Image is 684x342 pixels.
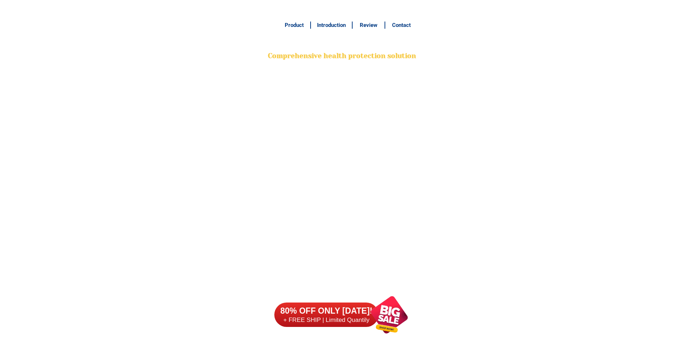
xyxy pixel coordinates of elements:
h6: 80% OFF ONLY [DATE]! [274,306,378,317]
h6: Contact [389,21,414,29]
h2: Comprehensive health protection solution [267,51,418,61]
h6: + FREE SHIP | Limited Quantily [274,316,378,324]
h6: Product [282,21,306,29]
h3: FREE SHIPPING NATIONWIDE [267,4,418,15]
h2: BONA VITA COFFEE [267,34,418,51]
h6: Introduction [315,21,348,29]
h6: Review [357,21,381,29]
